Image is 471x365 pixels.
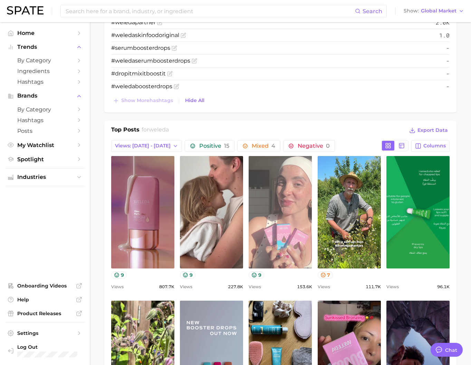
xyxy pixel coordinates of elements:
span: # partner [111,19,156,26]
span: # skinfoodoriginal [111,32,179,38]
span: - [446,44,450,52]
button: Trends [6,42,84,52]
span: Export Data [417,127,448,133]
h2: for [142,126,169,136]
button: Flag as miscategorized or irrelevant [172,45,177,51]
button: Brands [6,91,84,101]
button: Export Data [407,126,450,135]
span: Views [318,283,330,291]
a: Posts [6,126,84,136]
span: 111.7k [366,283,381,291]
span: 96.1k [437,283,450,291]
span: Hashtags [17,79,73,85]
button: Show morehashtags [111,96,175,106]
span: Show more hashtags [121,98,173,103]
span: Brands [17,93,73,99]
span: My Watchlist [17,142,73,148]
span: Hide All [185,98,204,103]
a: Hashtags [6,115,84,126]
span: 807.7k [159,283,174,291]
span: Spotlight [17,156,73,163]
button: 9 [249,271,264,279]
button: Views: [DATE] - [DATE] [111,140,182,152]
span: #dropitmixitboostit [111,70,166,77]
span: by Category [17,106,73,113]
img: SPATE [7,6,44,15]
button: Industries [6,172,84,182]
span: by Category [17,57,73,64]
span: #serumboosterdrops [111,45,170,51]
a: Product Releases [6,308,84,319]
button: Columns [411,140,450,152]
span: Positive [199,143,229,149]
span: Views [180,283,192,291]
span: Negative [298,143,330,149]
span: 0 [326,143,330,149]
button: Flag as miscategorized or irrelevant [174,84,179,89]
button: Flag as miscategorized or irrelevant [167,71,173,76]
span: Hashtags [17,117,73,124]
span: Views: [DATE] - [DATE] [115,143,171,149]
span: weleda [149,126,169,133]
span: Help [17,296,73,303]
button: Flag as miscategorized or irrelevant [192,58,197,64]
span: Views [386,283,399,291]
span: weleda [115,32,135,38]
span: Industries [17,174,73,180]
span: Search [363,8,382,15]
a: Settings [6,328,84,338]
span: Log Out [17,344,79,350]
span: # serumboosterdrops [111,57,190,64]
span: 15 [224,143,229,149]
span: Home [17,30,73,36]
span: Show [404,9,419,13]
a: Hashtags [6,76,84,87]
span: - [446,70,450,78]
a: Ingredients [6,66,84,76]
span: # boosterdrops [111,83,172,90]
span: weleda [115,83,135,90]
a: Log out. Currently logged in with e-mail doyeon@spate.nyc. [6,342,84,359]
span: 4 [271,143,275,149]
span: Posts [17,128,73,134]
span: 1.0 [439,31,450,39]
span: weleda [115,57,135,64]
button: 9 [180,271,195,279]
span: Onboarding Videos [17,283,73,289]
span: - [446,82,450,91]
a: by Category [6,55,84,66]
a: Onboarding Videos [6,281,84,291]
span: - [446,57,450,65]
h1: Top Posts [111,126,140,136]
span: Views [111,283,124,291]
span: Global Market [421,9,456,13]
a: Spotlight [6,154,84,165]
button: 7 [318,271,333,279]
span: Columns [423,143,446,149]
a: by Category [6,104,84,115]
a: My Watchlist [6,140,84,150]
button: ShowGlobal Market [402,7,466,16]
span: 153.6k [297,283,312,291]
button: Flag as miscategorized or irrelevant [181,33,186,38]
span: 2.0k [436,18,450,27]
span: 227.8k [228,283,243,291]
span: Trends [17,44,73,50]
input: Search here for a brand, industry, or ingredient [65,5,355,17]
a: Home [6,28,84,38]
button: 9 [111,271,127,279]
a: Help [6,294,84,305]
span: Settings [17,330,73,336]
button: Hide All [183,96,206,105]
span: Views [249,283,261,291]
span: weleda [115,19,135,26]
span: Product Releases [17,310,73,317]
span: Ingredients [17,68,73,74]
button: Flag as miscategorized or irrelevant [157,20,163,25]
span: Mixed [252,143,275,149]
